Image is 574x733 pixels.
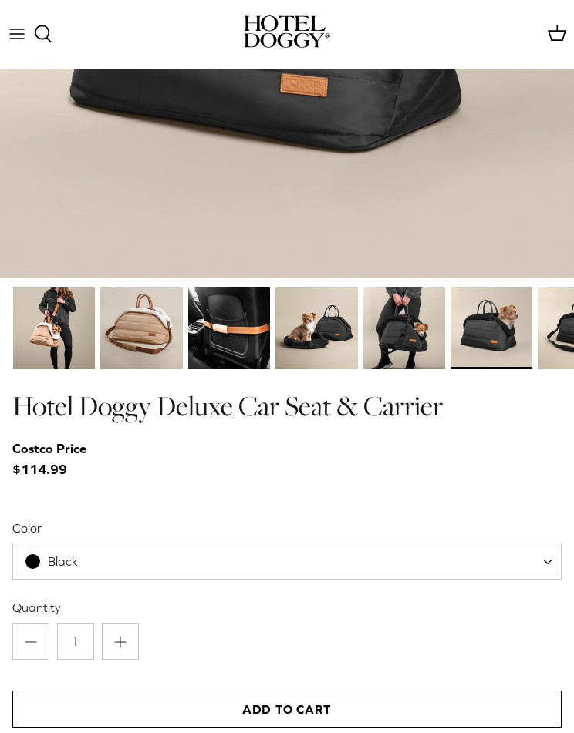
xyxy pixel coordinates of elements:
img: hoteldoggycom [244,15,330,48]
button: Add to Cart [12,691,562,728]
div: Costco Price [12,439,86,459]
span: Black [13,553,109,570]
span: Black [12,543,562,580]
a: hoteldoggy.com hoteldoggycom [244,15,330,53]
h1: Hotel Doggy Deluxe Car Seat & Carrier [12,388,562,424]
span: Black [48,554,78,568]
label: Color [12,519,562,536]
label: Quantity [12,599,562,616]
input: Quantity [57,623,94,660]
span: $114.99 [12,439,102,480]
